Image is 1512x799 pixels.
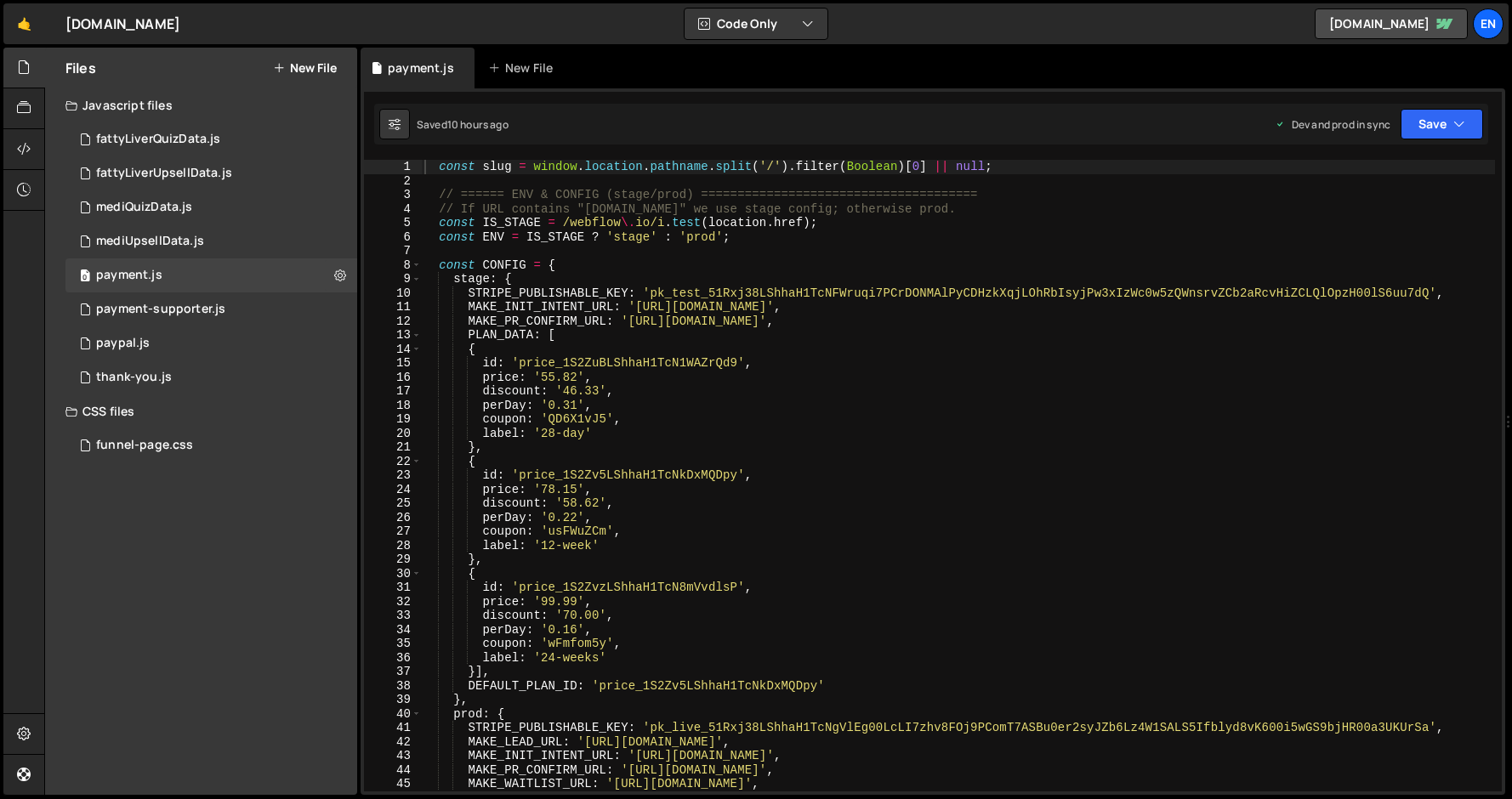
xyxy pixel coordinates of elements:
div: 31 [364,581,422,595]
div: 37 [364,665,422,679]
div: 1 [364,160,422,174]
div: 27 [364,524,422,539]
div: fattyLiverUpsellData.js [96,166,232,181]
div: 26 [364,511,422,525]
div: 16956/46551.js [65,258,357,292]
div: 34 [364,623,422,637]
div: 13 [364,328,422,343]
div: 25 [364,496,422,511]
div: Javascript files [45,88,357,122]
div: 44 [364,763,422,778]
div: 19 [364,412,422,427]
div: 41 [364,721,422,735]
div: 45 [364,777,422,791]
div: 5 [364,216,422,230]
div: 16956/46524.js [65,360,357,394]
div: 29 [364,552,422,567]
div: 40 [364,707,422,722]
div: 4 [364,202,422,217]
div: paypal.js [96,336,150,351]
button: New File [273,61,337,75]
div: 35 [364,637,422,651]
div: New File [488,59,560,76]
div: 21 [364,440,422,455]
div: 16956/46700.js [65,190,357,224]
div: 16956/46565.js [65,156,357,190]
div: mediQuizData.js [96,200,192,215]
div: payment.js [96,268,162,283]
div: 10 [364,286,422,301]
div: 3 [364,188,422,202]
a: En [1473,8,1503,39]
div: funnel-page.css [96,438,193,453]
div: 30 [364,567,422,581]
div: thank-you.js [96,370,172,385]
div: 7 [364,244,422,258]
button: Code Only [685,8,827,39]
div: payment.js [388,59,454,76]
div: 16956/46566.js [65,122,357,156]
div: 39 [364,693,422,707]
div: 16 [364,371,422,385]
div: 11 [364,300,422,314]
div: 17 [364,384,422,399]
div: 33 [364,609,422,623]
div: 9 [364,272,422,286]
div: 28 [364,539,422,553]
div: 43 [364,749,422,763]
div: fattyLiverQuizData.js [96,132,220,147]
div: 16956/46701.js [65,224,357,258]
div: 8 [364,258,422,273]
div: payment-supporter.js [96,302,225,317]
div: 38 [364,679,422,694]
div: 22 [364,455,422,469]
div: 14 [364,343,422,357]
div: 15 [364,356,422,371]
div: Saved [417,117,509,132]
button: Save [1401,109,1483,139]
div: 16956/47008.css [65,428,357,462]
span: 0 [80,270,90,284]
a: [DOMAIN_NAME] [1315,8,1468,39]
div: mediUpsellData.js [96,234,204,249]
div: 2 [364,174,422,189]
h2: Files [65,59,96,77]
div: CSS files [45,394,357,428]
div: 16956/46552.js [65,292,357,326]
div: 42 [364,735,422,750]
div: 32 [364,595,422,609]
div: 12 [364,314,422,329]
div: [DOMAIN_NAME] [65,14,180,34]
div: 10 hours ago [447,117,509,132]
div: Dev and prod in sync [1275,117,1390,132]
div: 6 [364,230,422,245]
div: 18 [364,399,422,413]
div: 20 [364,427,422,441]
div: 24 [364,483,422,497]
div: 23 [364,468,422,483]
a: 🤙 [3,3,45,44]
div: 16956/46550.js [65,326,357,360]
div: 36 [364,651,422,666]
